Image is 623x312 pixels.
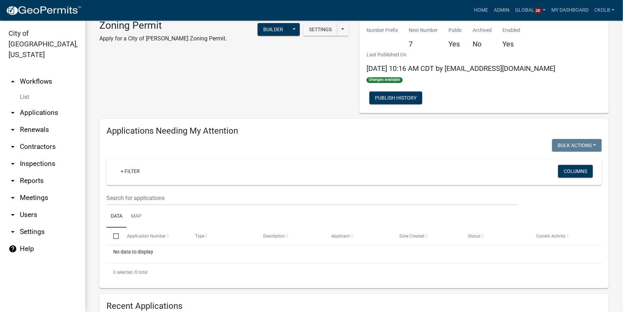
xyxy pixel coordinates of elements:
datatable-header-cell: Applicant [325,228,393,245]
wm-modal-confirm: Workflow Publish History [369,96,422,101]
h4: Applications Needing My Attention [106,126,602,136]
datatable-header-cell: Status [461,228,529,245]
h3: Zoning Permit [99,19,227,32]
div: No data to display [106,245,602,263]
a: My Dashboard [548,4,591,17]
a: + Filter [115,165,145,178]
i: arrow_drop_down [9,108,17,117]
p: Number Prefix [366,27,398,34]
datatable-header-cell: Select [106,228,120,245]
i: arrow_drop_down [9,228,17,236]
a: Global28 [513,4,549,17]
div: 0 total [106,263,602,281]
a: Data [106,205,127,228]
p: Last Published On [366,51,555,58]
button: Publish History [369,91,422,104]
button: Bulk Actions [552,139,602,152]
h5: No [473,40,492,48]
i: arrow_drop_down [9,143,17,151]
span: Date Created [400,234,425,239]
i: arrow_drop_down [9,177,17,185]
a: Home [472,4,491,17]
span: Changes available [366,77,403,83]
i: arrow_drop_down [9,126,17,134]
p: Next Number [409,27,438,34]
span: Applicant [331,234,350,239]
p: Apply for a City of [PERSON_NAME] Zoning Permit. [99,34,227,43]
i: help [9,245,17,253]
p: Public [448,27,462,34]
span: [DATE] 10:16 AM CDT by [EMAIL_ADDRESS][DOMAIN_NAME] [366,64,555,73]
a: Admin [491,4,513,17]
datatable-header-cell: Date Created [393,228,461,245]
span: Status [468,234,480,239]
a: ckolb [591,4,617,17]
h4: Recent Applications [106,301,602,311]
h5: Yes [448,40,462,48]
span: 28 [535,8,542,14]
h5: Yes [502,40,520,48]
span: Application Number [127,234,166,239]
i: arrow_drop_down [9,211,17,219]
button: Builder [258,23,289,36]
span: Type [195,234,204,239]
p: Enabled [502,27,520,34]
span: 0 selected / [113,270,135,275]
button: Settings [303,23,337,36]
span: Description [263,234,285,239]
h5: 7 [409,40,438,48]
i: arrow_drop_up [9,77,17,86]
datatable-header-cell: Application Number [120,228,188,245]
p: Archived [473,27,492,34]
datatable-header-cell: Description [257,228,325,245]
i: arrow_drop_down [9,160,17,168]
datatable-header-cell: Current Activity [529,228,597,245]
datatable-header-cell: Type [188,228,257,245]
input: Search for applications [106,191,517,205]
span: Current Activity [536,234,566,239]
a: Map [127,205,146,228]
button: Columns [558,165,593,178]
i: arrow_drop_down [9,194,17,202]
